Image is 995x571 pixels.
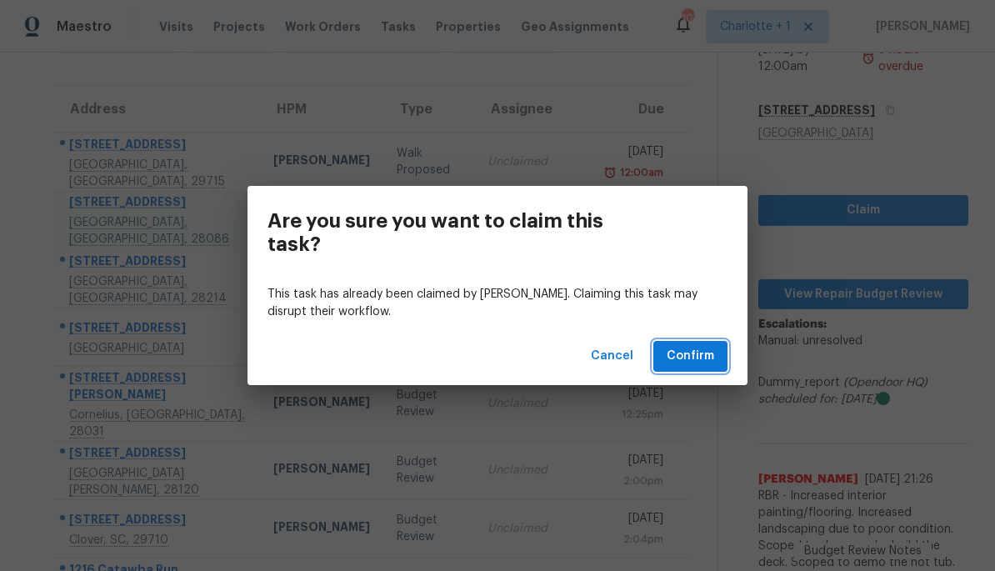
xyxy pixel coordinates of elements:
[584,341,640,372] button: Cancel
[667,346,714,367] span: Confirm
[591,346,633,367] span: Cancel
[653,341,727,372] button: Confirm
[267,209,652,256] h3: Are you sure you want to claim this task?
[267,286,727,321] p: This task has already been claimed by [PERSON_NAME]. Claiming this task may disrupt their workflow.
